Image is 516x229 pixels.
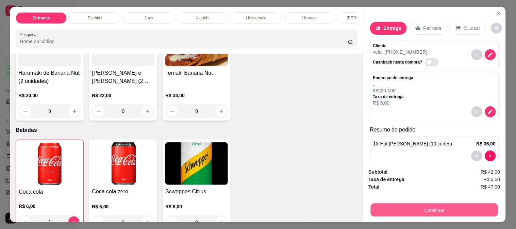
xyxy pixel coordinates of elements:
[216,217,227,228] button: increase-product-quantity
[88,15,102,21] p: Sashimi
[69,106,80,117] button: increase-product-quantity
[165,69,228,77] h4: Temaki Banana Nut
[33,15,50,21] p: Entradas
[18,69,81,85] h4: Harumaki de Banana Nut (2 unidades)
[92,92,154,99] p: R$ 22,00
[373,59,422,65] p: Cashback nesta compra?
[370,203,498,216] button: Continuar
[92,142,154,185] img: product-image
[92,188,154,196] h4: Coca cola zero
[92,69,154,85] h4: [PERSON_NAME] e [PERSON_NAME] (2 unidades)
[165,203,228,210] p: R$ 6,00
[92,203,154,210] p: R$ 6,00
[494,8,504,19] button: Close
[246,15,266,21] p: Hossomaki
[18,92,81,99] p: R$ 20,00
[481,183,500,191] span: R$ 47,00
[16,126,357,134] p: Bebidas
[142,217,153,228] button: increase-product-quantity
[302,15,318,21] p: Uramaki
[167,106,178,117] button: decrease-product-quantity
[485,151,496,161] button: decrease-product-quantity
[425,58,442,66] label: Automatic updates
[373,43,442,49] p: Cliente
[464,25,480,32] p: C.Local
[477,140,496,147] p: R$ 36,00
[20,216,31,227] button: decrease-product-quantity
[380,141,452,146] span: Hot [PERSON_NAME] (10 cortes)
[216,106,227,117] button: increase-product-quantity
[481,168,500,176] span: R$ 42,00
[373,49,442,55] p: vela - [PHONE_NUMBER]
[93,217,104,228] button: decrease-product-quantity
[373,100,414,106] p: R$ 5,00
[347,15,381,21] p: [PERSON_NAME]
[165,92,228,99] p: R$ 33,00
[145,15,153,21] p: Joys
[20,106,31,117] button: decrease-product-quantity
[167,217,178,228] button: decrease-product-quantity
[423,25,442,32] p: Retirada
[491,23,502,34] button: decrease-product-quantity
[373,75,414,81] p: Endereço de entrega
[373,94,414,100] p: Taxa de entrega
[369,169,388,175] strong: Subtotal
[471,106,482,117] button: decrease-product-quantity
[20,38,348,45] input: Pesquisa
[165,142,228,185] img: product-image
[369,177,405,182] strong: Taxa de entrega
[471,151,482,161] button: decrease-product-quantity
[20,32,39,37] label: Pesquisa
[369,184,380,190] strong: Total
[471,49,482,60] button: decrease-product-quantity
[196,15,209,21] p: Niguiris
[19,143,81,185] img: product-image
[19,188,81,196] h4: Coca cola
[68,216,79,227] button: increase-product-quantity
[373,140,452,148] p: 1 x
[484,176,500,183] span: R$ 5,00
[485,49,496,60] button: decrease-product-quantity
[373,87,414,94] p: 68220-000
[373,81,414,87] p: , ,
[384,25,401,32] p: Entrega
[165,188,228,196] h4: Scweppes Citrus
[93,106,104,117] button: decrease-product-quantity
[370,126,499,134] p: Resumo do pedido
[19,203,81,210] p: R$ 6,00
[142,106,153,117] button: increase-product-quantity
[485,106,496,117] button: decrease-product-quantity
